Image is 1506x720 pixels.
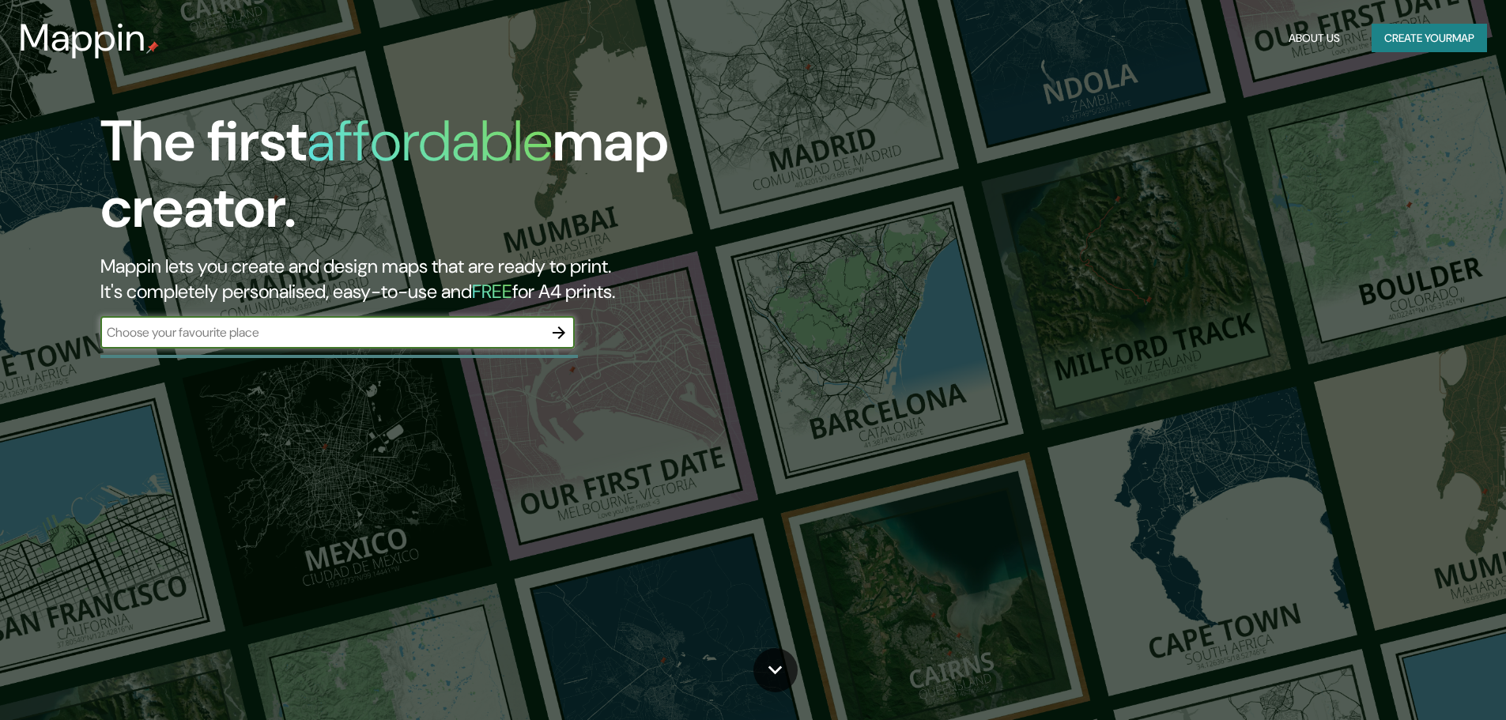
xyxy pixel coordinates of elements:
[307,104,553,178] h1: affordable
[100,323,543,341] input: Choose your favourite place
[1372,24,1487,53] button: Create yourmap
[146,41,159,54] img: mappin-pin
[1282,24,1346,53] button: About Us
[472,279,512,303] h5: FREE
[100,108,854,254] h1: The first map creator.
[19,16,146,60] h3: Mappin
[100,254,854,304] h2: Mappin lets you create and design maps that are ready to print. It's completely personalised, eas...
